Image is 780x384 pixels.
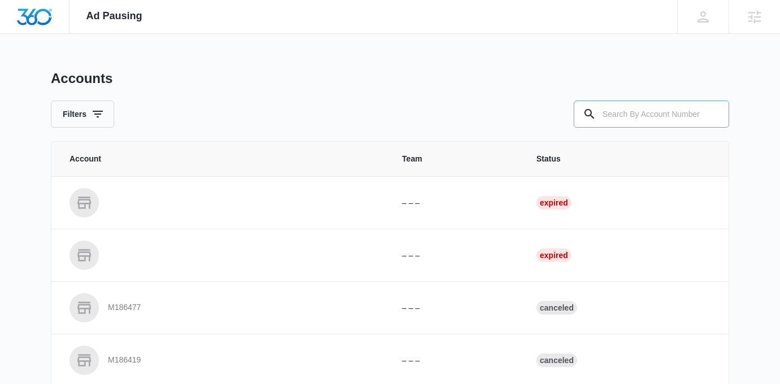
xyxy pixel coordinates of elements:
[536,248,571,262] div: Expired
[70,153,375,165] span: Account
[108,302,141,313] p: M186477
[402,355,509,366] p: – – –
[536,354,577,367] div: Canceled
[536,153,710,165] span: Status
[18,18,27,27] img: logo_orange.svg
[108,355,141,366] p: M186419
[29,29,124,38] div: Domain: [DOMAIN_NAME]
[32,18,55,27] div: v 4.0.25
[402,197,509,209] p: – – –
[402,153,509,165] span: Team
[402,302,509,314] p: – – –
[536,196,571,210] div: Expired
[574,101,729,128] input: Search By Account Number
[86,10,142,22] span: Ad Pausing
[70,346,375,375] a: M186419
[125,67,190,74] div: Keywords by Traffic
[51,101,114,128] button: Filters
[70,293,375,322] a: M186477
[51,70,112,87] h1: Accounts
[18,29,27,38] img: website_grey.svg
[112,66,122,75] img: tab_keywords_by_traffic_grey.svg
[536,301,577,315] div: Canceled
[43,67,101,74] div: Domain Overview
[402,250,509,261] p: – – –
[31,66,40,75] img: tab_domain_overview_orange.svg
